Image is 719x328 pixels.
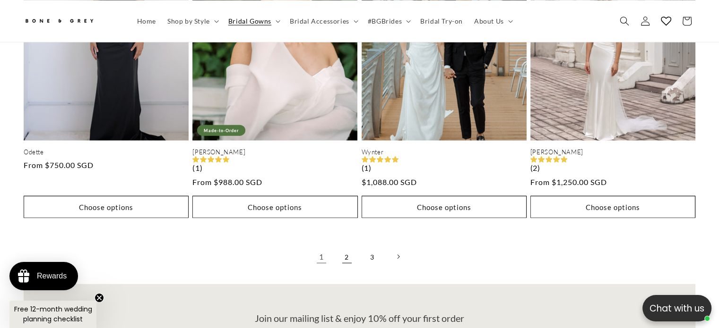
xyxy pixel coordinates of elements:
span: Bridal Gowns [228,17,271,25]
div: Rewards [37,272,67,280]
summary: Shop by Style [162,11,223,31]
span: Free 12-month wedding planning checklist [14,304,92,324]
a: Page 2 [337,246,357,267]
a: Bridal Try-on [415,11,468,31]
a: Home [131,11,162,31]
a: [PERSON_NAME] [192,148,357,156]
p: Chat with us [642,302,711,315]
summary: Bridal Accessories [284,11,362,31]
span: Bridal Accessories [290,17,349,25]
button: Choose options [192,196,357,218]
span: Home [137,17,156,25]
span: Bridal Try-on [420,17,463,25]
nav: Pagination [24,246,695,267]
summary: Bridal Gowns [223,11,284,31]
div: Free 12-month wedding planning checklistClose teaser [9,301,96,328]
span: Join our mailing list & enjoy 10% off your first order [255,312,464,324]
span: #BGBrides [368,17,402,25]
a: [PERSON_NAME] [530,148,695,156]
button: Choose options [362,196,527,218]
a: Odette [24,148,189,156]
summary: Search [614,10,635,31]
a: Next page [388,246,408,267]
span: Shop by Style [167,17,210,25]
a: Bone and Grey Bridal [20,9,122,32]
img: Bone and Grey Bridal [24,13,95,29]
summary: #BGBrides [362,11,415,31]
summary: About Us [468,11,517,31]
a: Wynter [362,148,527,156]
button: Choose options [530,196,695,218]
button: Close teaser [95,293,104,303]
a: Page 3 [362,246,383,267]
a: Page 1 [311,246,332,267]
button: Choose options [24,196,189,218]
span: About Us [474,17,504,25]
button: Open chatbox [642,295,711,321]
